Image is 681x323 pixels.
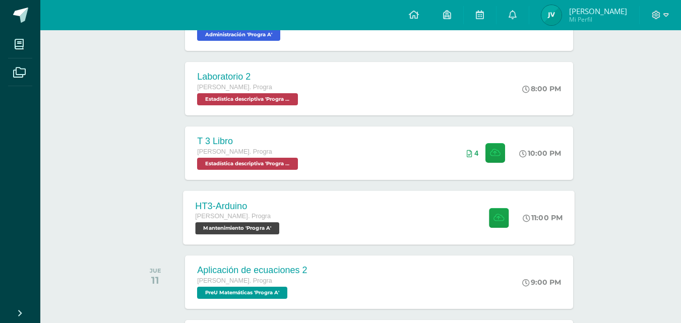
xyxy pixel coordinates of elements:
[197,277,272,284] span: [PERSON_NAME]. Progra
[569,6,627,16] span: [PERSON_NAME]
[522,278,561,287] div: 9:00 PM
[196,213,271,220] span: [PERSON_NAME]. Progra
[522,84,561,93] div: 8:00 PM
[569,15,627,24] span: Mi Perfil
[474,149,478,157] span: 4
[197,93,298,105] span: Estadística descriptiva 'Progra A'
[197,158,298,170] span: Estadística descriptiva 'Progra A'
[150,267,161,274] div: JUE
[197,29,280,41] span: Administración 'Progra A'
[197,287,287,299] span: PreU Matemáticas 'Progra A'
[197,136,300,147] div: T 3 Libro
[197,148,272,155] span: [PERSON_NAME]. Progra
[196,222,280,234] span: Mantenimiento 'Progra A'
[197,84,272,91] span: [PERSON_NAME]. Progra
[523,213,563,222] div: 11:00 PM
[197,265,307,276] div: Aplicación de ecuaciones 2
[197,72,300,82] div: Laboratorio 2
[196,201,282,211] div: HT3-Arduino
[150,274,161,286] div: 11
[467,149,478,157] div: Archivos entregados
[519,149,561,158] div: 10:00 PM
[541,5,562,25] img: 83abb079322022d7e8424eeeef4f86d8.png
